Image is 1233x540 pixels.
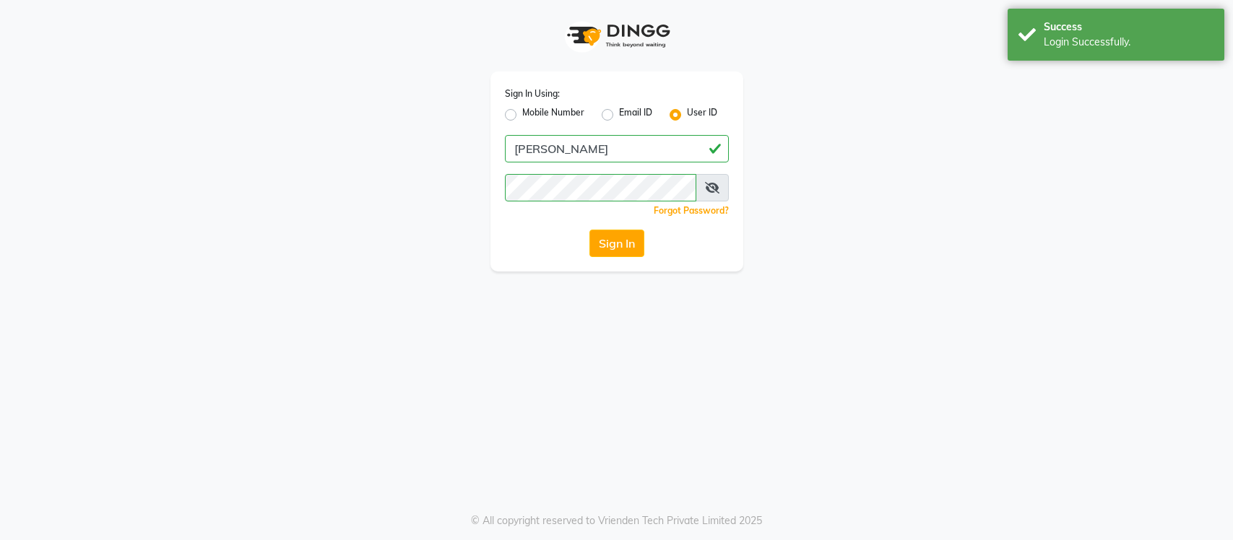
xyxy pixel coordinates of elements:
label: Mobile Number [522,106,584,123]
img: logo1.svg [559,14,675,57]
label: User ID [687,106,717,123]
label: Email ID [619,106,652,123]
input: Username [505,174,696,201]
button: Sign In [589,230,644,257]
input: Username [505,135,729,162]
div: Login Successfully. [1044,35,1213,50]
label: Sign In Using: [505,87,560,100]
a: Forgot Password? [654,205,729,216]
div: Success [1044,19,1213,35]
